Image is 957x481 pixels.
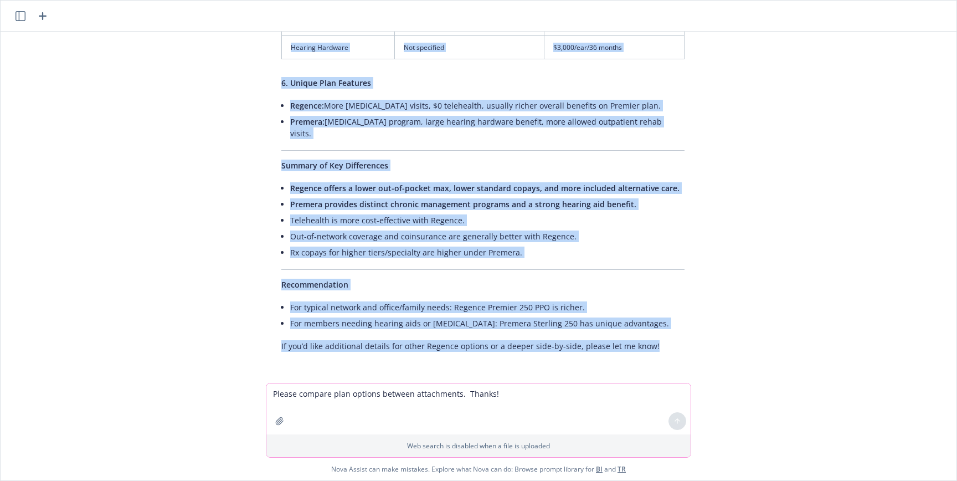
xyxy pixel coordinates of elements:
a: TR [618,464,626,474]
td: $3,000/ear/36 months [544,35,684,59]
span: 6. Unique Plan Features [281,78,371,88]
span: Nova Assist can make mistakes. Explore what Nova can do: Browse prompt library for and [331,458,626,480]
li: Out-of-network coverage and coinsurance are generally better with Regence. [290,228,685,244]
span: Recommendation [281,279,348,290]
li: For typical network and office/family needs: Regence Premier 250 PPO is richer. [290,299,685,315]
li: For members needing hearing aids or [MEDICAL_DATA]: Premera Sterling 250 has unique advantages. [290,315,685,331]
td: Not specified [395,35,544,59]
span: Regence: [290,100,324,111]
li: Telehealth is more cost-effective with Regence. [290,212,685,228]
span: Premera provides distinct chronic management programs and a strong hearing aid benefit. [290,199,636,209]
li: [MEDICAL_DATA] program, large hearing hardware benefit, more allowed outpatient rehab visits. [290,114,685,141]
a: BI [596,464,603,474]
span: Regence offers a lower out-of-pocket max, lower standard copays, and more included alternative care. [290,183,680,193]
p: If you’d like additional details for other Regence options or a deeper side-by-side, please let m... [281,340,685,352]
span: Premera: [290,116,325,127]
td: Hearing Hardware [282,35,395,59]
p: Web search is disabled when a file is uploaded [273,441,684,451]
li: Rx copays for higher tiers/specialty are higher under Premera. [290,244,685,260]
li: More [MEDICAL_DATA] visits, $0 telehealth, usually richer overall benefits on Premier plan. [290,98,685,114]
span: Summary of Key Differences [281,160,388,171]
